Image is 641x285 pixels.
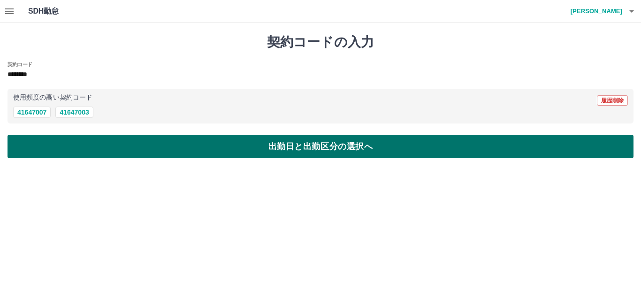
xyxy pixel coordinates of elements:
button: 41647007 [13,107,51,118]
p: 使用頻度の高い契約コード [13,94,92,101]
h1: 契約コードの入力 [8,34,633,50]
button: 41647003 [55,107,93,118]
h2: 契約コード [8,61,32,68]
button: 履歴削除 [597,95,628,106]
button: 出勤日と出勤区分の選択へ [8,135,633,158]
